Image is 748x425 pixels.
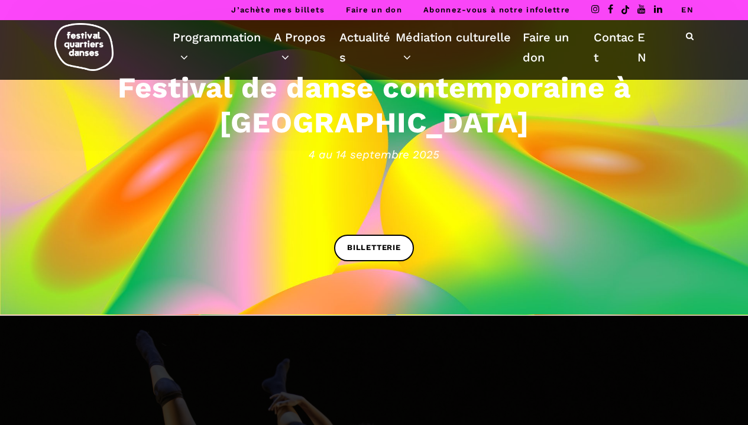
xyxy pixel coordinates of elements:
a: Faire un don [523,27,593,67]
a: Actualités [339,27,396,67]
a: EN [637,27,653,67]
h3: Festival de danse contemporaine à [GEOGRAPHIC_DATA] [12,70,736,140]
img: logo-fqd-med [54,23,114,71]
a: Médiation culturelle [396,27,523,67]
a: J’achète mes billets [231,5,325,14]
a: A Propos [274,27,339,67]
a: EN [681,5,694,14]
a: Abonnez-vous à notre infolettre [423,5,570,14]
span: BILLETTERIE [347,242,401,254]
a: Contact [594,27,637,67]
a: Programmation [173,27,274,67]
span: 4 au 14 septembre 2025 [12,145,736,163]
a: BILLETTERIE [334,235,414,261]
a: Faire un don [346,5,402,14]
